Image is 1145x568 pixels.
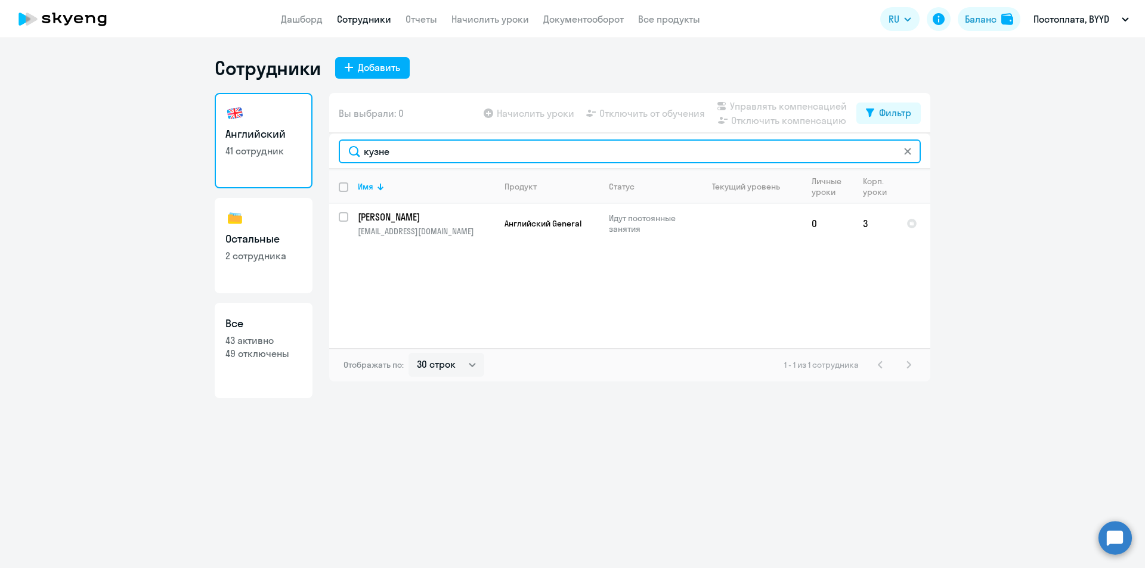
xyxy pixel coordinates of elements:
[701,181,801,192] div: Текущий уровень
[225,231,302,247] h3: Остальные
[358,226,494,237] p: [EMAIL_ADDRESS][DOMAIN_NAME]
[358,181,373,192] div: Имя
[225,316,302,331] h3: Все
[451,13,529,25] a: Начислить уроки
[225,347,302,360] p: 49 отключены
[958,7,1020,31] button: Балансbalance
[335,57,410,79] button: Добавить
[609,181,635,192] div: Статус
[812,176,842,197] div: Личные уроки
[358,60,400,75] div: Добавить
[505,181,599,192] div: Продукт
[889,12,899,26] span: RU
[856,103,921,124] button: Фильтр
[225,144,302,157] p: 41 сотрудник
[358,210,493,224] p: [PERSON_NAME]
[879,105,911,120] div: Фильтр
[225,249,302,262] p: 2 сотрудника
[343,359,404,370] span: Отображать по:
[1033,12,1109,26] p: Постоплата, BYYD
[358,181,494,192] div: Имя
[225,104,245,123] img: english
[406,13,437,25] a: Отчеты
[281,13,323,25] a: Дашборд
[609,181,691,192] div: Статус
[505,181,537,192] div: Продукт
[853,204,897,243] td: 3
[337,13,391,25] a: Сотрудники
[225,334,302,347] p: 43 активно
[609,213,691,234] p: Идут постоянные занятия
[225,126,302,142] h3: Английский
[1001,13,1013,25] img: balance
[712,181,780,192] div: Текущий уровень
[638,13,700,25] a: Все продукты
[215,303,312,398] a: Все43 активно49 отключены
[225,209,245,228] img: others
[339,106,404,120] span: Вы выбрали: 0
[812,176,853,197] div: Личные уроки
[505,218,581,229] span: Английский General
[215,56,321,80] h1: Сотрудники
[880,7,920,31] button: RU
[784,359,859,370] span: 1 - 1 из 1 сотрудника
[339,139,921,163] input: Поиск по имени, email, продукту или статусу
[965,12,997,26] div: Баланс
[1028,5,1135,33] button: Постоплата, BYYD
[358,210,494,224] a: [PERSON_NAME]
[863,176,896,197] div: Корп. уроки
[215,198,312,293] a: Остальные2 сотрудника
[802,204,853,243] td: 0
[543,13,624,25] a: Документооборот
[863,176,887,197] div: Корп. уроки
[215,93,312,188] a: Английский41 сотрудник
